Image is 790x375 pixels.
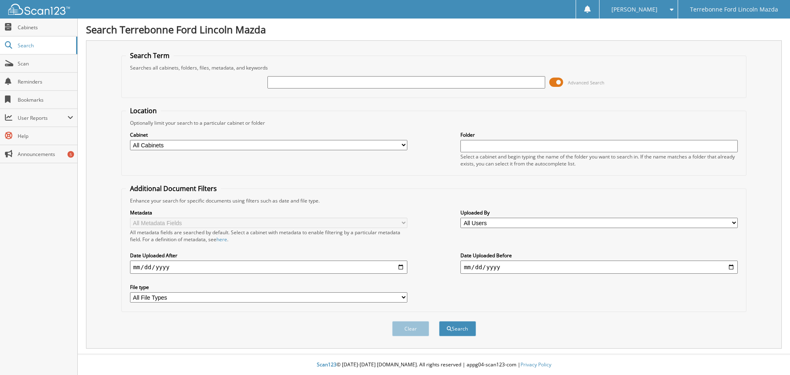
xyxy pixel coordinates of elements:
span: Terrebonne Ford Lincoln Mazda [690,7,778,12]
span: [PERSON_NAME] [611,7,658,12]
span: Announcements [18,151,73,158]
label: Date Uploaded Before [460,252,738,259]
div: © [DATE]-[DATE] [DOMAIN_NAME]. All rights reserved | appg04-scan123-com | [78,355,790,375]
span: Bookmarks [18,96,73,103]
input: end [460,261,738,274]
div: Searches all cabinets, folders, files, metadata, and keywords [126,64,742,71]
legend: Location [126,106,161,115]
span: User Reports [18,114,67,121]
span: Scan123 [317,361,337,368]
input: start [130,261,407,274]
label: Folder [460,131,738,138]
span: Scan [18,60,73,67]
div: Enhance your search for specific documents using filters such as date and file type. [126,197,742,204]
button: Clear [392,321,429,336]
div: Optionally limit your search to a particular cabinet or folder [126,119,742,126]
span: Cabinets [18,24,73,31]
span: Search [18,42,72,49]
a: Privacy Policy [520,361,551,368]
span: Help [18,133,73,140]
label: Metadata [130,209,407,216]
legend: Additional Document Filters [126,184,221,193]
a: here [216,236,227,243]
div: Select a cabinet and begin typing the name of the folder you want to search in. If the name match... [460,153,738,167]
label: Cabinet [130,131,407,138]
legend: Search Term [126,51,174,60]
span: Advanced Search [568,79,604,86]
button: Search [439,321,476,336]
img: scan123-logo-white.svg [8,4,70,15]
span: Reminders [18,78,73,85]
div: All metadata fields are searched by default. Select a cabinet with metadata to enable filtering b... [130,229,407,243]
h1: Search Terrebonne Ford Lincoln Mazda [86,23,782,36]
label: Date Uploaded After [130,252,407,259]
label: Uploaded By [460,209,738,216]
div: 5 [67,151,74,158]
label: File type [130,284,407,291]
